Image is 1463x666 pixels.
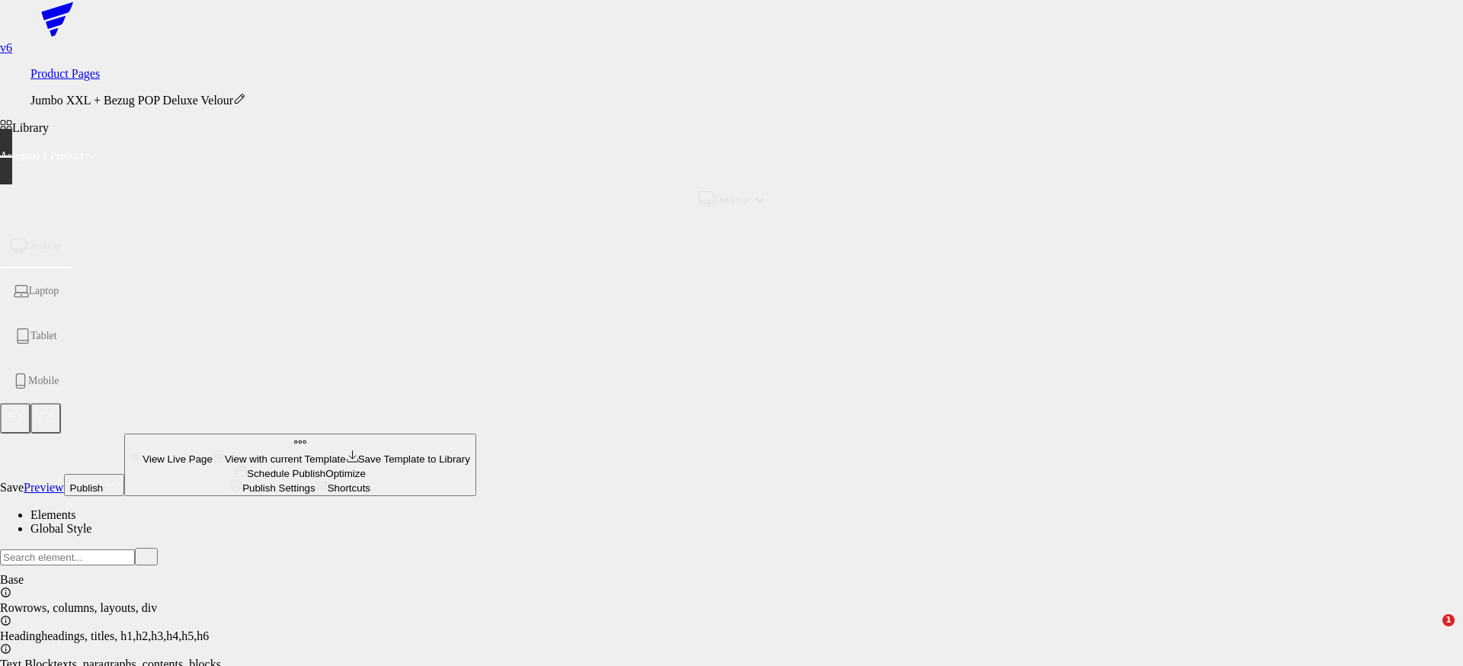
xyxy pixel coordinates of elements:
span: Tablet [30,329,57,343]
span: Mobile [28,374,59,388]
a: Global Style [30,522,91,535]
span: Publish [70,482,104,494]
button: Publish [64,474,125,496]
span: Desktop [714,194,750,207]
span: headings, titles, h1,h2,h3,h4,h5,h6 [41,629,209,642]
span: View with current Template [225,453,346,465]
span: 1 [1442,614,1455,626]
span: Laptop [29,284,59,298]
span: Schedule Publish [247,468,325,479]
span: Shortcuts [328,482,370,494]
span: Desktop [26,239,62,253]
span: Publish Settings [242,482,315,494]
a: Product Pages [30,67,100,80]
button: View Live PageView with current TemplateSave Template to LibrarySchedule PublishOptimizePublish S... [124,434,476,496]
span: rows, columns, layouts, div [23,601,157,614]
span: Save Template to Library [358,453,470,465]
a: Elements [30,508,76,521]
span: Jumbo XXL + Bezug POP Deluxe Velour [30,94,233,107]
span: Preview [24,481,63,494]
iframe: Intercom live chat [1411,614,1448,651]
span: View Live Page [142,453,213,465]
span: Library [12,121,49,134]
span: Optimize [325,468,366,479]
button: Redo [30,403,61,434]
